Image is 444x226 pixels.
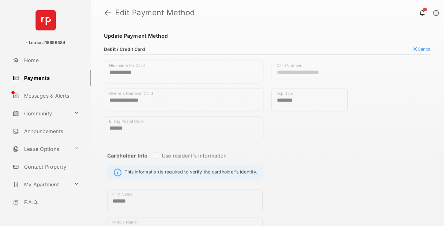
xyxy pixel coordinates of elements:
[10,124,91,139] a: Announcements
[10,195,91,210] a: F.A.Q.
[10,159,91,174] a: Contact Property
[10,106,71,121] a: Community
[26,40,65,46] p: - Lease #15659584
[10,53,91,68] a: Home
[104,46,145,52] h4: Debit / Credit Card
[418,46,431,51] span: Cancel
[10,141,71,157] a: Lease Options
[10,88,91,103] a: Messages & Alerts
[115,9,195,16] strong: Edit Payment Method
[104,33,431,39] h4: Update Payment Method
[107,152,148,170] strong: Cardholder Info
[10,70,91,86] a: Payments
[10,177,71,192] a: My Apartment
[413,46,431,51] button: Cancel
[162,152,226,159] label: Use resident's information
[125,169,257,176] span: This information is required to verify the cardholder's identity.
[36,10,56,30] img: svg+xml;base64,PHN2ZyB4bWxucz0iaHR0cDovL3d3dy53My5vcmcvMjAwMC9zdmciIHdpZHRoPSI2NCIgaGVpZ2h0PSI2NC...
